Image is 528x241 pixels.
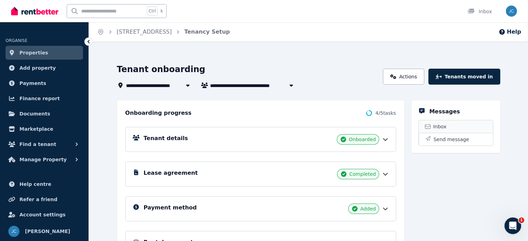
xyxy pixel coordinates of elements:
[6,137,83,151] button: Find a tenant
[19,49,48,57] span: Properties
[160,8,163,14] span: k
[19,64,56,72] span: Add property
[6,76,83,90] a: Payments
[519,217,524,223] span: 1
[383,69,424,85] a: Actions
[349,171,376,178] span: Completed
[144,134,188,143] h5: Tenant details
[117,64,206,75] h1: Tenant onboarding
[19,110,50,118] span: Documents
[147,7,158,16] span: Ctrl
[125,109,192,117] h2: Onboarding progress
[434,136,469,143] span: Send message
[19,210,66,219] span: Account settings
[6,46,83,60] a: Properties
[428,69,500,85] button: Tenants moved in
[19,125,53,133] span: Marketplace
[419,120,493,133] a: Inbox
[19,79,46,87] span: Payments
[144,169,198,177] h5: Lease agreement
[375,110,396,117] span: 4 / 5 tasks
[419,133,493,146] button: Send message
[6,153,83,166] button: Manage Property
[6,177,83,191] a: Help centre
[6,38,27,43] span: ORGANISE
[89,22,238,42] nav: Breadcrumb
[19,140,56,148] span: Find a tenant
[6,208,83,222] a: Account settings
[144,204,197,212] h5: Payment method
[498,28,521,36] button: Help
[6,92,83,105] a: Finance report
[360,205,376,212] span: Added
[19,180,51,188] span: Help centre
[6,122,83,136] a: Marketplace
[349,136,376,143] span: Onboarded
[6,107,83,121] a: Documents
[11,6,58,16] img: RentBetter
[117,28,172,35] a: [STREET_ADDRESS]
[429,107,460,116] h5: Messages
[19,195,57,204] span: Refer a friend
[184,28,230,36] span: Tenancy Setup
[506,6,517,17] img: Jenny Chiang
[6,61,83,75] a: Add property
[25,227,70,235] span: [PERSON_NAME]
[433,123,446,130] span: Inbox
[6,192,83,206] a: Refer a friend
[19,94,60,103] span: Finance report
[8,226,19,237] img: Jenny Chiang
[504,217,521,234] iframe: Intercom live chat
[468,8,492,15] div: Inbox
[19,155,67,164] span: Manage Property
